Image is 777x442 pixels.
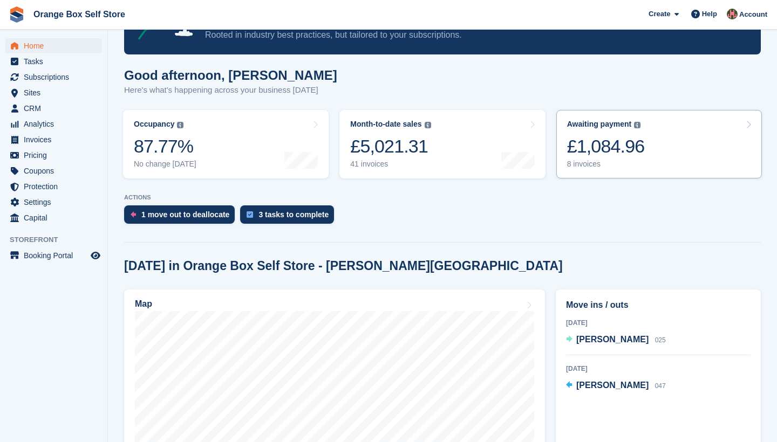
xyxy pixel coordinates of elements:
[177,122,183,128] img: icon-info-grey-7440780725fd019a000dd9b08b2336e03edf1995a4989e88bcd33f0948082b44.svg
[739,9,767,20] span: Account
[24,116,88,132] span: Analytics
[5,38,102,53] a: menu
[29,5,129,23] a: Orange Box Self Store
[5,195,102,210] a: menu
[5,116,102,132] a: menu
[131,211,136,218] img: move_outs_to_deallocate_icon-f764333ba52eb49d3ac5e1228854f67142a1ed5810a6f6cc68b1a99e826820c5.svg
[240,205,339,229] a: 3 tasks to complete
[576,381,649,390] span: [PERSON_NAME]
[141,210,229,219] div: 1 move out to deallocate
[124,68,337,82] h1: Good afternoon, [PERSON_NAME]
[247,211,253,218] img: task-75834270c22a3079a89374b754ae025e5fb1db73e45f91037f5363f120a921f8.svg
[5,248,102,263] a: menu
[24,148,88,163] span: Pricing
[556,110,762,178] a: Awaiting payment £1,084.96 8 invoices
[24,70,88,85] span: Subscriptions
[24,163,88,178] span: Coupons
[124,194,761,201] p: ACTIONS
[24,38,88,53] span: Home
[24,210,88,225] span: Capital
[134,120,174,129] div: Occupancy
[89,249,102,262] a: Preview store
[567,160,645,169] div: 8 invoices
[134,160,196,169] div: No change [DATE]
[24,179,88,194] span: Protection
[10,234,107,245] span: Storefront
[566,318,751,328] div: [DATE]
[24,132,88,147] span: Invoices
[24,248,88,263] span: Booking Portal
[5,210,102,225] a: menu
[24,195,88,210] span: Settings
[123,110,329,178] a: Occupancy 87.77% No change [DATE]
[205,29,666,41] p: Rooted in industry best practices, but tailored to your subscriptions.
[649,9,670,19] span: Create
[350,120,421,129] div: Month-to-date sales
[727,9,738,19] img: David Clark
[567,135,645,157] div: £1,084.96
[5,54,102,69] a: menu
[5,70,102,85] a: menu
[576,335,649,344] span: [PERSON_NAME]
[24,85,88,100] span: Sites
[124,84,337,96] p: Here's what's happening across your business [DATE]
[5,148,102,163] a: menu
[566,299,751,312] h2: Move ins / outs
[24,54,88,69] span: Tasks
[350,160,431,169] div: 41 invoices
[339,110,545,178] a: Month-to-date sales £5,021.31 41 invoices
[655,382,666,390] span: 047
[135,299,152,309] h2: Map
[124,205,240,229] a: 1 move out to deallocate
[425,122,431,128] img: icon-info-grey-7440780725fd019a000dd9b08b2336e03edf1995a4989e88bcd33f0948082b44.svg
[566,333,666,347] a: [PERSON_NAME] 025
[124,259,563,273] h2: [DATE] in Orange Box Self Store - [PERSON_NAME][GEOGRAPHIC_DATA]
[350,135,431,157] div: £5,021.31
[5,163,102,178] a: menu
[5,85,102,100] a: menu
[566,379,666,393] a: [PERSON_NAME] 047
[134,135,196,157] div: 87.77%
[5,132,102,147] a: menu
[702,9,717,19] span: Help
[634,122,640,128] img: icon-info-grey-7440780725fd019a000dd9b08b2336e03edf1995a4989e88bcd33f0948082b44.svg
[24,101,88,116] span: CRM
[567,120,632,129] div: Awaiting payment
[655,336,666,344] span: 025
[566,364,751,374] div: [DATE]
[5,179,102,194] a: menu
[258,210,329,219] div: 3 tasks to complete
[5,101,102,116] a: menu
[9,6,25,23] img: stora-icon-8386f47178a22dfd0bd8f6a31ec36ba5ce8667c1dd55bd0f319d3a0aa187defe.svg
